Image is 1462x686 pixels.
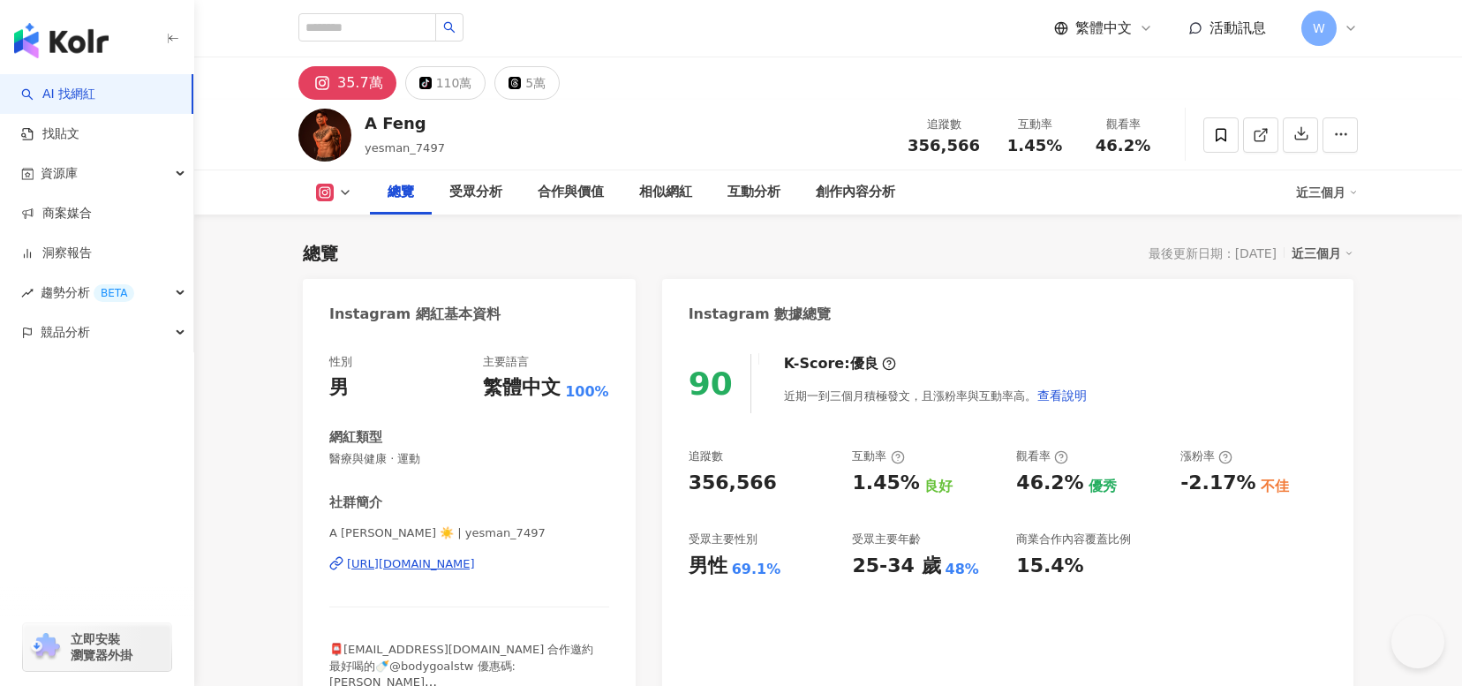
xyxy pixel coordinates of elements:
[94,284,134,302] div: BETA
[303,241,338,266] div: 總覽
[1096,137,1150,155] span: 46.2%
[1001,116,1068,133] div: 互動率
[689,449,723,464] div: 追蹤數
[689,366,733,402] div: 90
[405,66,486,100] button: 110萬
[1261,477,1289,496] div: 不佳
[727,182,780,203] div: 互動分析
[21,245,92,262] a: 洞察報告
[21,287,34,299] span: rise
[784,354,896,373] div: K-Score :
[329,494,382,512] div: 社群簡介
[538,182,604,203] div: 合作與價值
[852,531,921,547] div: 受眾主要年齡
[329,525,609,541] span: A [PERSON_NAME] ☀️ | yesman_7497
[298,109,351,162] img: KOL Avatar
[28,633,63,661] img: chrome extension
[298,66,396,100] button: 35.7萬
[689,553,727,580] div: 男性
[852,470,919,497] div: 1.45%
[1296,178,1358,207] div: 近三個月
[329,428,382,447] div: 網紅類型
[41,273,134,313] span: 趨勢分析
[908,116,980,133] div: 追蹤數
[329,556,609,572] a: [URL][DOMAIN_NAME]
[1016,470,1083,497] div: 46.2%
[1180,449,1232,464] div: 漲粉率
[639,182,692,203] div: 相似網紅
[1075,19,1132,38] span: 繁體中文
[365,112,445,134] div: A Feng
[494,66,560,100] button: 5萬
[71,631,132,663] span: 立即安裝 瀏覽器外掛
[329,451,609,467] span: 醫療與健康 · 運動
[483,374,561,402] div: 繁體中文
[1089,477,1117,496] div: 優秀
[329,374,349,402] div: 男
[329,305,501,324] div: Instagram 網紅基本資料
[1292,242,1353,265] div: 近三個月
[1007,137,1062,155] span: 1.45%
[565,382,608,402] span: 100%
[347,556,475,572] div: [URL][DOMAIN_NAME]
[41,154,78,193] span: 資源庫
[14,23,109,58] img: logo
[689,470,777,497] div: 356,566
[1313,19,1325,38] span: W
[1149,246,1277,260] div: 最後更新日期：[DATE]
[329,354,352,370] div: 性別
[1036,378,1088,413] button: 查看說明
[1391,615,1444,668] iframe: Help Scout Beacon - Open
[784,378,1088,413] div: 近期一到三個月積極發文，且漲粉率與互動率高。
[908,136,980,155] span: 356,566
[689,531,757,547] div: 受眾主要性別
[21,86,95,103] a: searchAI 找網紅
[443,21,456,34] span: search
[23,623,171,671] a: chrome extension立即安裝 瀏覽器外掛
[1180,470,1255,497] div: -2.17%
[388,182,414,203] div: 總覽
[1037,388,1087,403] span: 查看說明
[852,449,904,464] div: 互動率
[852,553,940,580] div: 25-34 歲
[1016,553,1083,580] div: 15.4%
[436,71,472,95] div: 110萬
[732,560,781,579] div: 69.1%
[41,313,90,352] span: 競品分析
[1089,116,1157,133] div: 觀看率
[449,182,502,203] div: 受眾分析
[337,71,383,95] div: 35.7萬
[525,71,546,95] div: 5萬
[816,182,895,203] div: 創作內容分析
[483,354,529,370] div: 主要語言
[689,305,832,324] div: Instagram 數據總覽
[1016,531,1131,547] div: 商業合作內容覆蓋比例
[365,141,445,155] span: yesman_7497
[1016,449,1068,464] div: 觀看率
[946,560,979,579] div: 48%
[21,125,79,143] a: 找貼文
[850,354,878,373] div: 優良
[924,477,953,496] div: 良好
[21,205,92,222] a: 商案媒合
[1210,19,1266,36] span: 活動訊息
